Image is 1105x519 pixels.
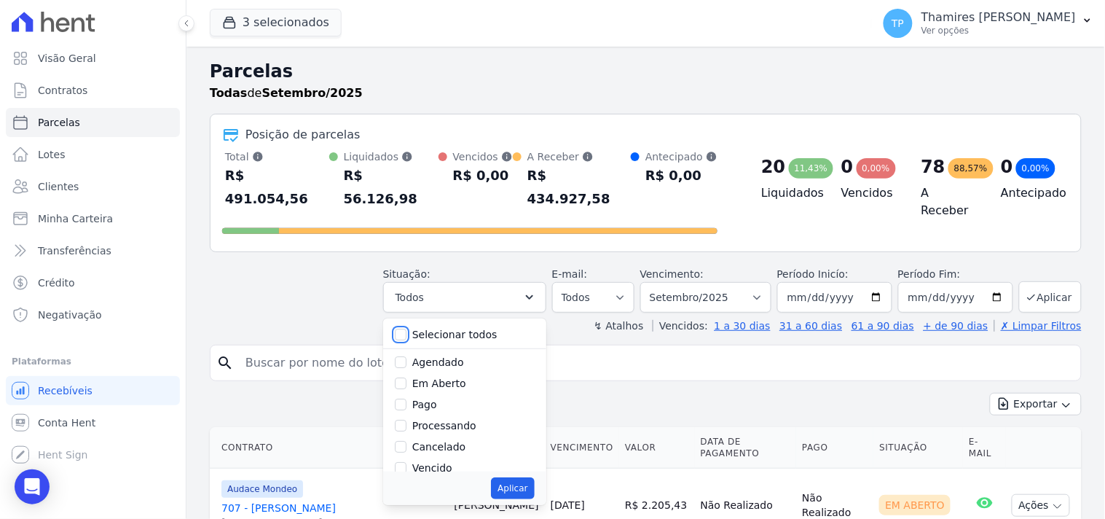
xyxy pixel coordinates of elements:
[38,383,93,398] span: Recebíveis
[879,495,951,515] div: Em Aberto
[921,155,945,179] div: 78
[12,353,174,370] div: Plataformas
[552,268,588,280] label: E-mail:
[990,393,1082,415] button: Exportar
[225,164,329,211] div: R$ 491.054,56
[210,58,1082,85] h2: Parcelas
[210,86,248,100] strong: Todas
[645,164,717,187] div: R$ 0,00
[619,427,695,469] th: Valor
[695,427,797,469] th: Data de Pagamento
[6,376,180,405] a: Recebíveis
[6,204,180,233] a: Minha Carteira
[924,320,988,332] a: + de 90 dias
[38,179,79,194] span: Clientes
[245,126,361,144] div: Posição de parcelas
[779,320,842,332] a: 31 a 60 dias
[921,184,978,219] h4: A Receber
[6,44,180,73] a: Visão Geral
[1001,184,1058,202] h4: Antecipado
[412,441,465,453] label: Cancelado
[344,164,439,211] div: R$ 56.126,98
[6,76,180,105] a: Contratos
[645,149,717,164] div: Antecipado
[6,140,180,169] a: Lotes
[344,149,439,164] div: Liquidados
[412,356,464,368] label: Agendado
[412,420,476,432] label: Processando
[237,348,1075,378] input: Buscar por nome do lote ou do cliente
[1012,494,1070,517] button: Ações
[453,164,513,187] div: R$ 0,00
[640,268,704,280] label: Vencimento:
[6,300,180,329] a: Negativação
[6,268,180,297] a: Crédito
[994,320,1082,332] a: ✗ Limpar Filtros
[15,469,50,504] div: Open Intercom Messenger
[38,415,95,430] span: Conta Hent
[262,86,363,100] strong: Setembro/2025
[777,268,849,280] label: Período Inicío:
[1019,281,1082,313] button: Aplicar
[892,18,904,28] span: TP
[873,427,963,469] th: Situação
[594,320,643,332] label: ↯ Atalhos
[216,354,234,372] i: search
[412,462,452,474] label: Vencido
[898,267,1013,282] label: Período Fim:
[225,149,329,164] div: Total
[921,10,1076,25] p: Thamires [PERSON_NAME]
[551,499,585,511] a: [DATE]
[38,83,87,98] span: Contratos
[396,289,424,306] span: Todos
[6,108,180,137] a: Parcelas
[383,282,546,313] button: Todos
[491,477,534,499] button: Aplicar
[872,3,1105,44] button: TP Thamires [PERSON_NAME] Ver opções
[653,320,708,332] label: Vencidos:
[6,236,180,265] a: Transferências
[1001,155,1013,179] div: 0
[383,268,430,280] label: Situação:
[38,276,75,290] span: Crédito
[210,427,448,469] th: Contrato
[412,378,466,389] label: Em Aberto
[6,408,180,437] a: Conta Hent
[761,155,785,179] div: 20
[38,243,111,258] span: Transferências
[789,158,834,179] div: 11,43%
[715,320,771,332] a: 1 a 30 dias
[38,115,80,130] span: Parcelas
[921,25,1076,36] p: Ver opções
[38,51,96,66] span: Visão Geral
[221,480,303,498] span: Audace Mondeo
[210,85,363,102] p: de
[761,184,818,202] h4: Liquidados
[38,147,66,162] span: Lotes
[453,149,513,164] div: Vencidos
[210,9,342,36] button: 3 selecionados
[963,427,1006,469] th: E-mail
[6,172,180,201] a: Clientes
[841,155,854,179] div: 0
[796,427,873,469] th: Pago
[857,158,896,179] div: 0,00%
[38,211,113,226] span: Minha Carteira
[527,164,631,211] div: R$ 434.927,58
[1016,158,1055,179] div: 0,00%
[545,427,619,469] th: Vencimento
[412,399,437,410] label: Pago
[852,320,914,332] a: 61 a 90 dias
[841,184,898,202] h4: Vencidos
[38,308,102,322] span: Negativação
[948,158,994,179] div: 88,57%
[527,149,631,164] div: A Receber
[412,329,498,340] label: Selecionar todos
